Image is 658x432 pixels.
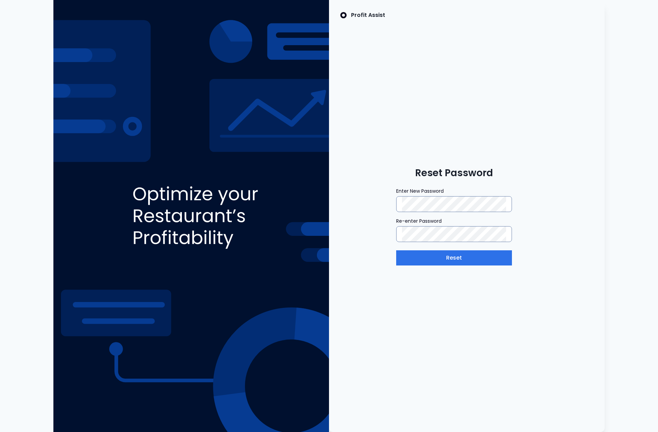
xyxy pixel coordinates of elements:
span: Reset Password [415,167,493,179]
span: Reset [446,254,462,262]
span: Re-enter Password [396,218,442,224]
span: Enter New Password [396,188,444,194]
img: SpotOn Logo [340,11,347,19]
p: Profit Assist [351,11,385,19]
button: Reset [396,250,512,265]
